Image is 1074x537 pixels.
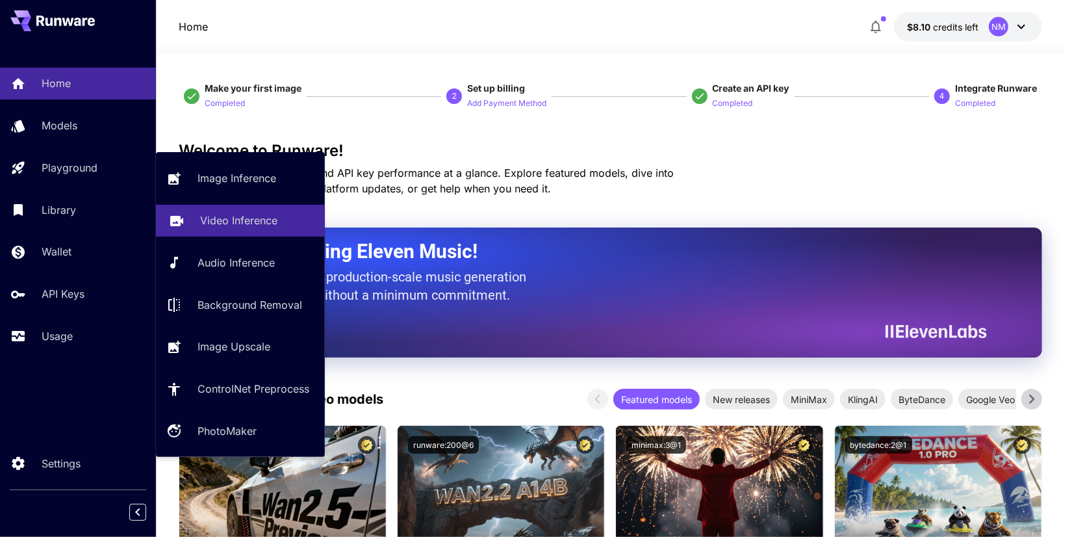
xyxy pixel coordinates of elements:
p: Home [179,19,208,34]
p: Completed [205,98,245,110]
div: NM [989,17,1008,36]
button: Certified Model – Vetted for best performance and includes a commercial license. [358,436,376,454]
span: Set up billing [467,83,525,94]
p: 4 [940,90,945,102]
p: PhotoMaker [198,423,257,439]
span: Create an API key [713,83,789,94]
span: KlingAI [840,393,886,406]
p: 2 [452,90,457,102]
button: Certified Model – Vetted for best performance and includes a commercial license. [576,436,594,454]
p: Settings [42,456,81,471]
span: ByteDance [891,393,953,406]
p: Audio Inference [198,255,275,270]
p: Playground [42,160,97,176]
p: ControlNet Preprocess [198,381,309,397]
a: ControlNet Preprocess [156,373,325,405]
button: bytedance:2@1 [845,436,912,454]
button: $8.1032 [894,12,1042,42]
span: Check out your usage stats and API key performance at a glance. Explore featured models, dive int... [179,166,674,195]
p: Completed [713,98,753,110]
a: PhotoMaker [156,415,325,447]
p: The only way to get production-scale music generation from Eleven Labs without a minimum commitment. [211,268,536,304]
span: $8.10 [907,21,933,33]
p: Video Inference [200,213,277,228]
span: New releases [705,393,778,406]
button: minimax:3@1 [626,436,686,454]
a: Image Upscale [156,331,325,363]
p: Models [42,118,77,133]
p: Add Payment Method [467,98,546,110]
p: API Keys [42,286,84,302]
a: Video Inference [156,205,325,237]
h3: Welcome to Runware! [179,142,1042,160]
span: Featured models [613,393,700,406]
p: Wallet [42,244,71,259]
span: Make your first image [205,83,301,94]
span: MiniMax [783,393,835,406]
h2: Now Supporting Eleven Music! [211,239,977,264]
a: Image Inference [156,163,325,194]
button: Collapse sidebar [129,504,146,521]
p: Completed [955,98,995,110]
a: Background Removal [156,289,325,321]
button: Certified Model – Vetted for best performance and includes a commercial license. [1014,436,1031,454]
a: Audio Inference [156,247,325,279]
p: Usage [42,328,73,344]
p: Background Removal [198,297,302,313]
div: $8.1032 [907,20,978,34]
button: Certified Model – Vetted for best performance and includes a commercial license. [795,436,813,454]
button: runware:200@6 [408,436,479,454]
nav: breadcrumb [179,19,208,34]
div: Collapse sidebar [139,501,156,524]
span: Google Veo [958,393,1023,406]
p: Home [42,75,71,91]
p: Library [42,202,76,218]
span: Integrate Runware [955,83,1037,94]
p: Image Inference [198,170,276,186]
span: credits left [933,21,978,33]
p: Image Upscale [198,339,270,354]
